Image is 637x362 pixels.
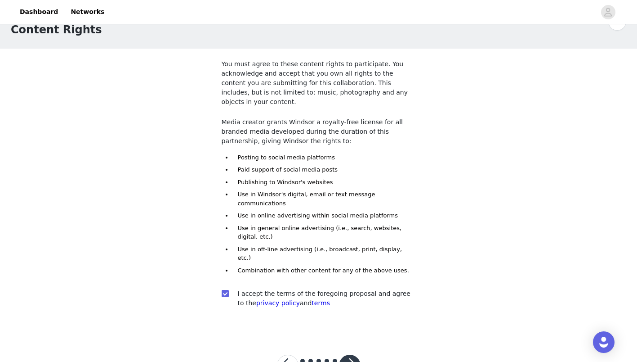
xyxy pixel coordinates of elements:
li: Publishing to Windsor's websites [232,178,416,187]
a: Networks [65,2,110,22]
div: avatar [604,5,612,19]
span: I accept the terms of the foregoing proposal and agree to the and [238,290,410,307]
li: Use in Windsor's digital, email or text message communications [232,190,416,208]
a: privacy policy [256,299,300,307]
div: Open Intercom Messenger [593,331,615,353]
a: Dashboard [14,2,63,22]
li: Use in general online advertising (i.e., search, websites, digital, etc.) [232,224,416,241]
p: Media creator grants Windsor a royalty-free license for all branded media developed during the du... [222,118,416,146]
h1: Content Rights [11,22,102,38]
li: Combination with other content for any of the above uses. [232,266,416,275]
li: Use in online advertising within social media platforms [232,211,416,220]
a: terms [312,299,330,307]
p: You must agree to these content rights to participate. You acknowledge and accept that you own al... [222,59,416,107]
li: Posting to social media platforms [232,153,416,162]
li: Paid support of social media posts [232,165,416,174]
li: Use in off-line advertising (i.e., broadcast, print, display, etc.) [232,245,416,262]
